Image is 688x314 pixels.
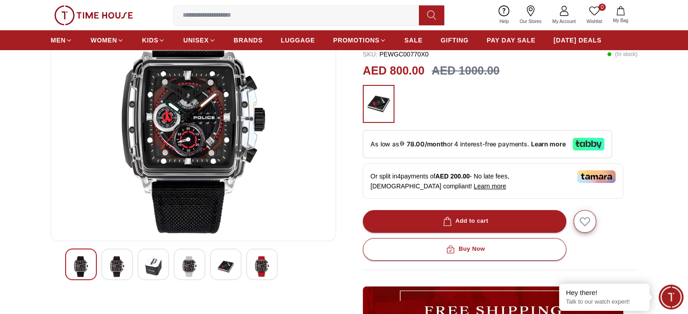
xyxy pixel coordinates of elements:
[142,36,158,45] span: KIDS
[183,36,209,45] span: UNISEX
[333,36,380,45] span: PROMOTIONS
[566,298,643,306] p: Talk to our watch expert!
[363,210,566,233] button: Add to cart
[363,238,566,261] button: Buy Now
[234,32,263,48] a: BRANDS
[142,32,165,48] a: KIDS
[363,164,623,199] div: Or split in 4 payments of - No late fees, [DEMOGRAPHIC_DATA] compliant!
[607,5,634,26] button: My Bag
[333,32,386,48] a: PROMOTIONS
[441,36,469,45] span: GIFTING
[598,4,606,11] span: 0
[496,18,512,25] span: Help
[363,51,378,58] span: SKU :
[609,17,632,24] span: My Bag
[583,18,606,25] span: Wishlist
[607,50,637,59] p: ( In stock )
[404,36,422,45] span: SALE
[516,18,545,25] span: Our Stores
[514,4,547,27] a: Our Stores
[474,183,506,190] span: Learn more
[51,36,66,45] span: MEN
[404,32,422,48] a: SALE
[363,62,424,80] h2: AED 800.00
[183,32,215,48] a: UNISEX
[435,173,470,180] span: AED 200.00
[363,50,429,59] p: PEWGC00770X0
[90,36,117,45] span: WOMEN
[181,256,198,277] img: POLICE CLOUT Men's Chronograph Black Dial Watch - PEWGC00770X0
[554,36,602,45] span: [DATE] DEALS
[73,256,89,277] img: POLICE CLOUT Men's Chronograph Black Dial Watch - PEWGC00770X0
[54,5,133,25] img: ...
[367,89,390,118] img: ...
[659,285,683,309] div: Chat Widget
[487,36,536,45] span: PAY DAY SALE
[281,32,315,48] a: LUGGAGE
[432,62,499,80] h3: AED 1000.00
[51,32,72,48] a: MEN
[254,256,270,277] img: POLICE CLOUT Men's Chronograph Black Dial Watch - PEWGC00770X0
[444,244,485,254] div: Buy Now
[581,4,607,27] a: 0Wishlist
[145,256,161,277] img: POLICE CLOUT Men's Chronograph Black Dial Watch - PEWGC00770X0
[494,4,514,27] a: Help
[58,17,328,234] img: POLICE CLOUT Men's Chronograph Black Dial Watch - PEWGC00770X0
[281,36,315,45] span: LUGGAGE
[487,32,536,48] a: PAY DAY SALE
[554,32,602,48] a: [DATE] DEALS
[218,256,234,277] img: POLICE CLOUT Men's Chronograph Black Dial Watch - PEWGC00770X0
[90,32,124,48] a: WOMEN
[109,256,125,277] img: POLICE CLOUT Men's Chronograph Black Dial Watch - PEWGC00770X0
[441,216,489,226] div: Add to cart
[566,288,643,297] div: Hey there!
[549,18,579,25] span: My Account
[234,36,263,45] span: BRANDS
[441,32,469,48] a: GIFTING
[577,170,616,183] img: Tamara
